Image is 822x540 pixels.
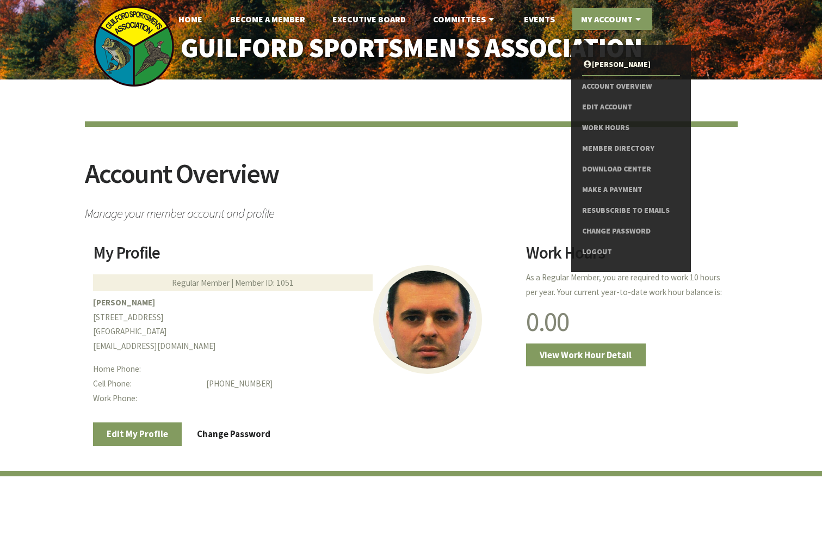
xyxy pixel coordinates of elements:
[93,422,182,445] a: Edit My Profile
[93,244,513,269] h2: My Profile
[582,76,679,97] a: Account Overview
[582,97,679,118] a: Edit Account
[206,377,512,391] dd: [PHONE_NUMBER]
[93,296,513,354] p: [STREET_ADDRESS] [GEOGRAPHIC_DATA] [EMAIL_ADDRESS][DOMAIN_NAME]
[93,377,198,391] dt: Cell Phone
[526,271,729,300] p: As a Regular Member, you are required to work 10 hours per year. Your current year-to-date work h...
[221,8,314,30] a: Become A Member
[582,118,679,138] a: Work Hours
[93,5,175,87] img: logo_sm.png
[85,201,738,220] span: Manage your member account and profile
[582,54,679,75] a: [PERSON_NAME]
[515,8,564,30] a: Events
[324,8,415,30] a: Executive Board
[582,242,679,262] a: Logout
[93,297,155,308] b: [PERSON_NAME]
[93,362,198,377] dt: Home Phone
[582,138,679,159] a: Member Directory
[526,244,729,269] h2: Work Hours
[572,8,652,30] a: My Account
[582,200,679,221] a: Resubscribe to Emails
[582,159,679,180] a: Download Center
[157,25,665,71] a: Guilford Sportsmen's Association
[424,8,505,30] a: Committees
[526,343,646,366] a: View Work Hour Detail
[183,422,285,445] a: Change Password
[582,180,679,200] a: Make a Payment
[93,274,373,291] div: Regular Member | Member ID: 1051
[85,160,738,201] h2: Account Overview
[93,391,198,406] dt: Work Phone
[582,221,679,242] a: Change Password
[526,308,729,335] h1: 0.00
[170,8,211,30] a: Home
